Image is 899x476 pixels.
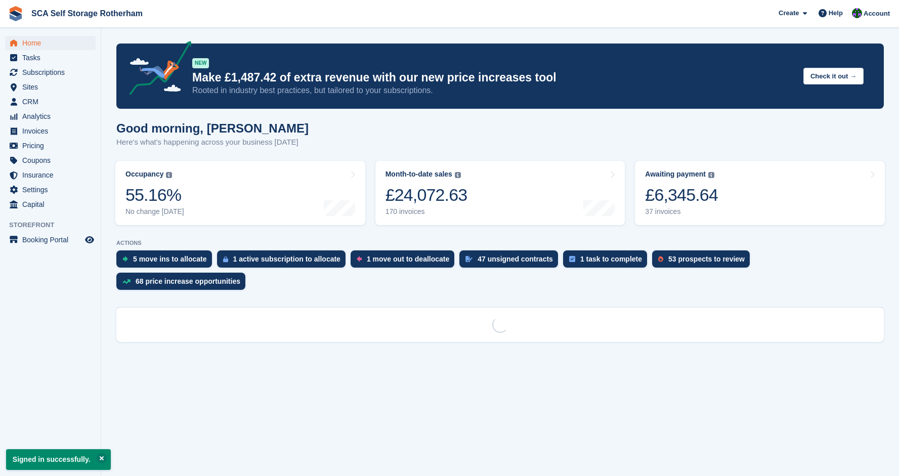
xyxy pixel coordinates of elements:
span: Pricing [22,139,83,153]
div: Awaiting payment [645,170,706,179]
img: active_subscription_to_allocate_icon-d502201f5373d7db506a760aba3b589e785aa758c864c3986d89f69b8ff3... [223,256,228,263]
p: ACTIONS [116,240,884,246]
button: Check it out → [803,68,864,84]
div: 53 prospects to review [668,255,745,263]
a: menu [5,80,96,94]
img: task-75834270c22a3079a89374b754ae025e5fb1db73e45f91037f5363f120a921f8.svg [569,256,575,262]
a: menu [5,36,96,50]
a: SCA Self Storage Rotherham [27,5,147,22]
span: Create [779,8,799,18]
span: Tasks [22,51,83,65]
a: 1 move out to deallocate [351,250,459,273]
a: menu [5,65,96,79]
a: menu [5,124,96,138]
img: prospect-51fa495bee0391a8d652442698ab0144808aea92771e9ea1ae160a38d050c398.svg [658,256,663,262]
span: Coupons [22,153,83,167]
a: menu [5,109,96,123]
a: menu [5,233,96,247]
p: Make £1,487.42 of extra revenue with our new price increases tool [192,70,795,85]
a: menu [5,139,96,153]
div: 5 move ins to allocate [133,255,207,263]
a: menu [5,183,96,197]
a: Occupancy 55.16% No change [DATE] [115,161,365,225]
img: price-adjustments-announcement-icon-8257ccfd72463d97f412b2fc003d46551f7dbcb40ab6d574587a9cd5c0d94... [121,41,192,99]
div: Occupancy [125,170,163,179]
div: NEW [192,58,209,68]
img: Ross Chapman [852,8,862,18]
span: Invoices [22,124,83,138]
a: menu [5,51,96,65]
a: menu [5,168,96,182]
div: 1 active subscription to allocate [233,255,340,263]
span: Booking Portal [22,233,83,247]
p: Signed in successfully. [6,449,111,470]
img: move_outs_to_deallocate_icon-f764333ba52eb49d3ac5e1228854f67142a1ed5810a6f6cc68b1a99e826820c5.svg [357,256,362,262]
img: price_increase_opportunities-93ffe204e8149a01c8c9dc8f82e8f89637d9d84a8eef4429ea346261dce0b2c0.svg [122,279,131,284]
img: contract_signature_icon-13c848040528278c33f63329250d36e43548de30e8caae1d1a13099fd9432cc5.svg [465,256,473,262]
a: 47 unsigned contracts [459,250,563,273]
span: Analytics [22,109,83,123]
span: Capital [22,197,83,211]
div: 170 invoices [386,207,467,216]
a: 1 active subscription to allocate [217,250,351,273]
span: Storefront [9,220,101,230]
div: Month-to-date sales [386,170,452,179]
span: Account [864,9,890,19]
a: 5 move ins to allocate [116,250,217,273]
a: Month-to-date sales £24,072.63 170 invoices [375,161,625,225]
span: Insurance [22,168,83,182]
div: 1 task to complete [580,255,642,263]
p: Rooted in industry best practices, but tailored to your subscriptions. [192,85,795,96]
a: menu [5,153,96,167]
span: Settings [22,183,83,197]
a: menu [5,197,96,211]
a: 53 prospects to review [652,250,755,273]
span: CRM [22,95,83,109]
img: move_ins_to_allocate_icon-fdf77a2bb77ea45bf5b3d319d69a93e2d87916cf1d5bf7949dd705db3b84f3ca.svg [122,256,128,262]
img: icon-info-grey-7440780725fd019a000dd9b08b2336e03edf1995a4989e88bcd33f0948082b44.svg [708,172,714,178]
img: icon-info-grey-7440780725fd019a000dd9b08b2336e03edf1995a4989e88bcd33f0948082b44.svg [455,172,461,178]
div: 68 price increase opportunities [136,277,240,285]
div: 47 unsigned contracts [478,255,553,263]
a: 1 task to complete [563,250,652,273]
div: 37 invoices [645,207,718,216]
p: Here's what's happening across your business [DATE] [116,137,309,148]
div: 1 move out to deallocate [367,255,449,263]
div: 55.16% [125,185,184,205]
a: menu [5,95,96,109]
div: £24,072.63 [386,185,467,205]
img: icon-info-grey-7440780725fd019a000dd9b08b2336e03edf1995a4989e88bcd33f0948082b44.svg [166,172,172,178]
span: Sites [22,80,83,94]
a: 68 price increase opportunities [116,273,250,295]
img: stora-icon-8386f47178a22dfd0bd8f6a31ec36ba5ce8667c1dd55bd0f319d3a0aa187defe.svg [8,6,23,21]
div: £6,345.64 [645,185,718,205]
a: Preview store [83,234,96,246]
span: Help [829,8,843,18]
h1: Good morning, [PERSON_NAME] [116,121,309,135]
div: No change [DATE] [125,207,184,216]
a: Awaiting payment £6,345.64 37 invoices [635,161,885,225]
span: Home [22,36,83,50]
span: Subscriptions [22,65,83,79]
